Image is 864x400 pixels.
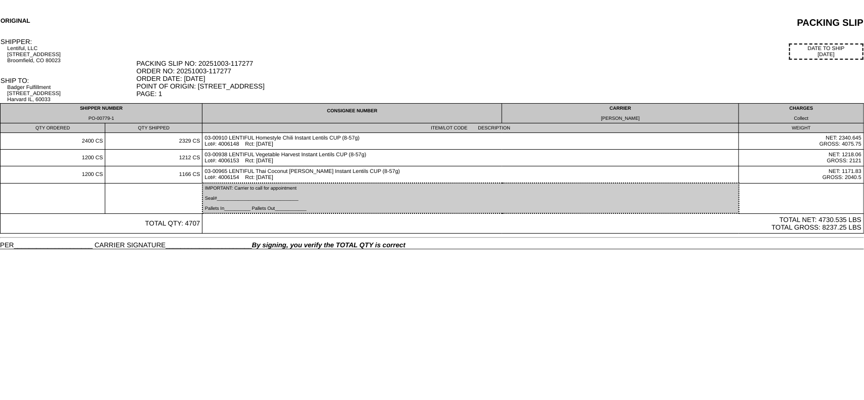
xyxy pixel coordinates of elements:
div: PACKING SLIP NO: 20251003-117277 ORDER NO: 20251003-117277 ORDER DATE: [DATE] POINT OF ORIGIN: [S... [137,60,863,98]
td: TOTAL QTY: 4707 [1,213,202,234]
div: [PERSON_NAME] [504,116,736,121]
td: 03-00965 LENTIFUL Thai Coconut [PERSON_NAME] Instant Lentils CUP (8-57g) Lot#: 4006154 Rct: [DATE] [202,166,739,184]
td: CHARGES [739,104,864,123]
td: 2329 CS [105,133,202,150]
td: NET: 1218.06 GROSS: 2121 [739,150,864,166]
div: PO-00779-1 [3,116,200,121]
td: NET: 2340.645 GROSS: 4075.75 [739,133,864,150]
div: SHIPPER: [1,38,136,46]
td: 1166 CS [105,166,202,184]
td: CONSIGNEE NUMBER [202,104,502,123]
td: 1212 CS [105,150,202,166]
div: PACKING SLIP [271,17,863,28]
div: SHIP TO: [1,77,136,84]
td: IMPORTANT: Carrier to call for appointment Seal#_______________________________ Pallets In_______... [202,183,739,213]
td: CARRIER [502,104,739,123]
div: Badger Fulfillment [STREET_ADDRESS] Harvard IL, 60033 [7,84,135,103]
td: 03-00938 LENTIFUL Vegetable Harvest Instant Lentils CUP (8-57g) Lot#: 4006153 Rct: [DATE] [202,150,739,166]
span: By signing, you verify the TOTAL QTY is correct [252,241,405,249]
td: 1200 CS [1,150,105,166]
div: Collect [741,116,861,121]
td: TOTAL NET: 4730.535 LBS TOTAL GROSS: 8237.25 LBS [202,213,864,234]
td: WEIGHT [739,123,864,133]
td: NET: 1171.83 GROSS: 2040.5 [739,166,864,184]
div: Lentiful, LLC [STREET_ADDRESS] Broomfield, CO 80023 [7,46,135,64]
td: SHIPPER NUMBER [1,104,202,123]
td: 2400 CS [1,133,105,150]
td: QTY SHIPPED [105,123,202,133]
div: DATE TO SHIP [DATE] [789,43,863,60]
td: 03-00910 LENTIFUL Homestyle Chili Instant Lentils CUP (8-57g) Lot#: 4006148 Rct: [DATE] [202,133,739,150]
td: QTY ORDERED [1,123,105,133]
td: ITEM/LOT CODE DESCRIPTION [202,123,739,133]
td: 1200 CS [1,166,105,184]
